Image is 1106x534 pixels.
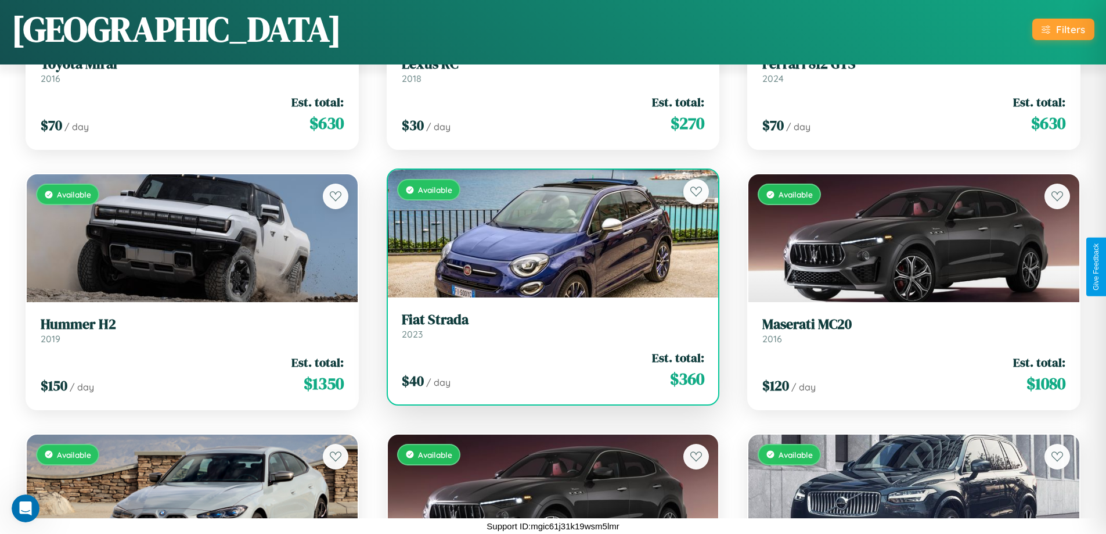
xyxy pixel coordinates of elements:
[12,494,39,522] iframe: Intercom live chat
[426,377,451,388] span: / day
[402,328,423,340] span: 2023
[41,116,62,135] span: $ 70
[762,333,782,345] span: 2016
[402,311,705,328] h3: Fiat Strada
[1056,23,1085,35] div: Filters
[418,450,452,460] span: Available
[671,112,704,135] span: $ 270
[670,367,704,390] span: $ 360
[291,354,344,371] span: Est. total:
[779,189,813,199] span: Available
[402,56,705,73] h3: Lexus RC
[41,316,344,333] h3: Hummer H2
[402,371,424,390] span: $ 40
[70,381,94,393] span: / day
[426,121,451,132] span: / day
[57,189,91,199] span: Available
[1031,112,1065,135] span: $ 630
[402,311,705,340] a: Fiat Strada2023
[418,185,452,195] span: Available
[1013,354,1065,371] span: Est. total:
[762,56,1065,84] a: Ferrari 812 GTS2024
[652,94,704,110] span: Est. total:
[64,121,89,132] span: / day
[791,381,816,393] span: / day
[402,56,705,84] a: Lexus RC2018
[1032,19,1094,40] button: Filters
[309,112,344,135] span: $ 630
[762,56,1065,73] h3: Ferrari 812 GTS
[779,450,813,460] span: Available
[786,121,810,132] span: / day
[41,56,344,84] a: Toyota Mirai2016
[41,56,344,73] h3: Toyota Mirai
[41,316,344,345] a: Hummer H22019
[652,349,704,366] span: Est. total:
[304,372,344,395] span: $ 1350
[41,73,60,84] span: 2016
[57,450,91,460] span: Available
[487,518,619,534] p: Support ID: mgic61j31k19wsm5lmr
[762,316,1065,345] a: Maserati MC202016
[1013,94,1065,110] span: Est. total:
[762,316,1065,333] h3: Maserati MC20
[402,116,424,135] span: $ 30
[762,376,789,395] span: $ 120
[762,116,784,135] span: $ 70
[41,333,60,345] span: 2019
[291,94,344,110] span: Est. total:
[41,376,67,395] span: $ 150
[402,73,421,84] span: 2018
[12,5,341,53] h1: [GEOGRAPHIC_DATA]
[1092,243,1100,291] div: Give Feedback
[1026,372,1065,395] span: $ 1080
[762,73,784,84] span: 2024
